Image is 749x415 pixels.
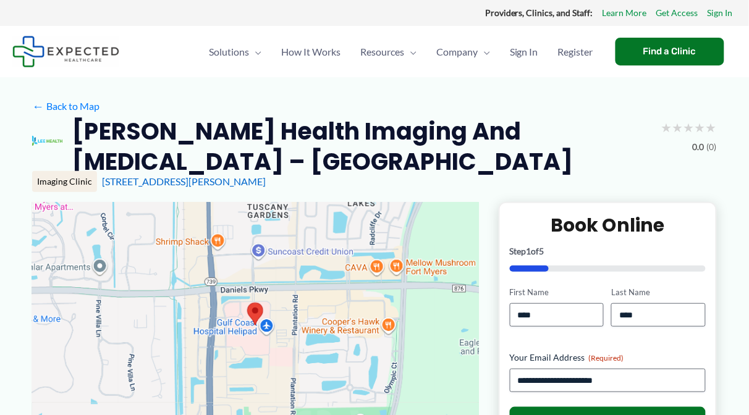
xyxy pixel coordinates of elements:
[603,5,647,21] a: Learn More
[12,36,119,67] img: Expected Healthcare Logo - side, dark font, small
[510,287,604,298] label: First Name
[199,30,603,73] nav: Primary Site Navigation
[693,139,705,155] span: 0.0
[32,171,97,192] div: Imaging Clinic
[72,116,651,177] h2: [PERSON_NAME] Health Imaging and [MEDICAL_DATA] – [GEOGRAPHIC_DATA]
[271,30,350,73] a: How It Works
[350,30,426,73] a: ResourcesMenu Toggle
[558,30,593,73] span: Register
[510,351,706,364] label: Your Email Address
[500,30,548,73] a: Sign In
[589,353,624,363] span: (Required)
[426,30,500,73] a: CompanyMenu Toggle
[672,116,683,139] span: ★
[527,246,531,256] span: 1
[249,30,261,73] span: Menu Toggle
[616,38,724,65] a: Find a Clinic
[661,116,672,139] span: ★
[656,5,698,21] a: Get Access
[485,7,593,18] strong: Providers, Clinics, and Staff:
[683,116,695,139] span: ★
[32,100,44,112] span: ←
[706,116,717,139] span: ★
[707,139,717,155] span: (0)
[478,30,490,73] span: Menu Toggle
[360,30,404,73] span: Resources
[510,247,706,256] p: Step of
[404,30,417,73] span: Menu Toggle
[611,287,706,298] label: Last Name
[32,97,99,115] a: ←Back to Map
[540,246,544,256] span: 5
[548,30,603,73] a: Register
[510,213,706,237] h2: Book Online
[199,30,271,73] a: SolutionsMenu Toggle
[281,30,341,73] span: How It Works
[209,30,249,73] span: Solutions
[436,30,478,73] span: Company
[708,5,733,21] a: Sign In
[102,175,266,187] a: [STREET_ADDRESS][PERSON_NAME]
[510,30,538,73] span: Sign In
[695,116,706,139] span: ★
